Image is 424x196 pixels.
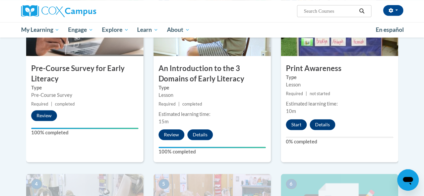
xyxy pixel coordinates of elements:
button: Details [310,119,335,130]
span: not started [310,91,330,96]
a: Learn [133,22,163,38]
span: Explore [102,26,129,34]
span: Engage [68,26,93,34]
span: 10m [286,108,296,114]
span: Required [286,91,303,96]
h3: Pre-Course Survey for Early Literacy [26,63,143,84]
div: Pre-Course Survey [31,91,138,99]
a: En español [371,23,408,37]
a: Explore [98,22,133,38]
span: | [51,102,52,107]
div: Estimated learning time: [159,111,266,118]
button: Review [31,110,57,121]
span: 5 [159,179,169,189]
span: 15m [159,119,169,124]
label: 100% completed [159,148,266,155]
label: Type [31,84,138,91]
button: Search [357,7,367,15]
span: Required [159,102,176,107]
div: Your progress [159,147,266,148]
div: Lesson [286,81,393,88]
span: Required [31,102,48,107]
span: | [178,102,180,107]
button: Review [159,129,184,140]
div: Main menu [16,22,408,38]
div: Your progress [31,128,138,129]
span: 4 [31,179,42,189]
span: completed [55,102,75,107]
a: Engage [64,22,98,38]
span: | [306,91,307,96]
button: Details [187,129,213,140]
a: Cox Campus [21,5,142,17]
span: completed [182,102,202,107]
label: Type [286,74,393,81]
label: 0% completed [286,138,393,145]
span: En español [376,26,404,33]
span: My Learning [21,26,59,34]
div: Estimated learning time: [286,100,393,108]
a: About [163,22,194,38]
h3: An Introduction to the 3 Domains of Early Literacy [154,63,271,84]
label: Type [159,84,266,91]
span: About [167,26,190,34]
img: Cox Campus [21,5,96,17]
h3: Print Awareness [281,63,398,74]
span: Learn [137,26,158,34]
iframe: Button to launch messaging window [397,169,419,191]
label: 100% completed [31,129,138,136]
a: My Learning [17,22,64,38]
div: Lesson [159,91,266,99]
button: Account Settings [383,5,403,16]
span: 6 [286,179,297,189]
button: Start [286,119,307,130]
input: Search Courses [303,7,357,15]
